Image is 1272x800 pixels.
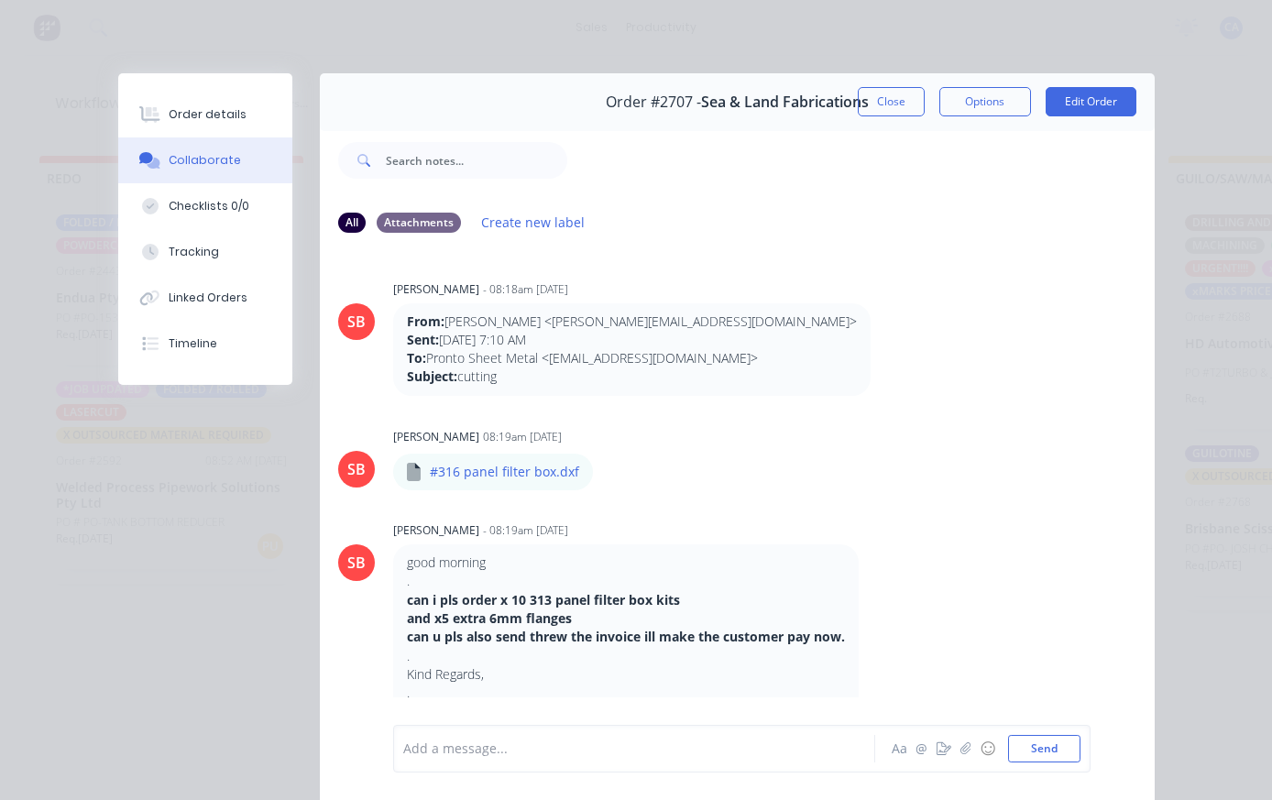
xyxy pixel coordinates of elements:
p: . [407,572,845,590]
strong: Subject: [407,367,457,385]
div: Tracking [169,244,219,260]
strong: can u pls also send threw the invoice ill make the customer pay now. [407,628,845,645]
p: #316 panel filter box.dxf [430,463,579,481]
div: [PERSON_NAME] [393,281,479,298]
strong: Sent: [407,331,439,348]
p: . [407,684,845,702]
input: Search notes... [386,142,567,179]
strong: To: [407,349,426,367]
div: 08:19am [DATE] [483,429,562,445]
div: Timeline [169,335,217,352]
div: Collaborate [169,152,241,169]
p: [PERSON_NAME] <[PERSON_NAME][EMAIL_ADDRESS][DOMAIN_NAME]> [DATE] 7:10 AM Pronto Sheet Metal <[EMA... [407,312,857,387]
button: Aa [889,738,911,760]
div: SB [347,458,366,480]
span: Sea & Land Fabrications [701,93,869,111]
div: [PERSON_NAME] [393,429,479,445]
button: Create new label [472,210,595,235]
span: Order #2707 - [606,93,701,111]
p: good morning [407,553,845,572]
p: Kind Regards, [407,665,845,684]
div: - 08:19am [DATE] [483,522,568,539]
strong: and x5 extra 6mm flanges [407,609,572,627]
div: SB [347,311,366,333]
strong: can i pls order x 10 313 panel filter box kits [407,591,680,608]
button: ☺ [977,738,999,760]
button: Checklists 0/0 [118,183,292,229]
p: . [407,647,845,665]
div: Linked Orders [169,290,247,306]
button: Close [858,87,925,116]
button: Edit Order [1046,87,1136,116]
button: @ [911,738,933,760]
button: Collaborate [118,137,292,183]
strong: From: [407,312,444,330]
button: Options [939,87,1031,116]
div: Checklists 0/0 [169,198,249,214]
div: SB [347,552,366,574]
button: Order details [118,92,292,137]
button: Timeline [118,321,292,367]
button: Send [1008,735,1080,762]
div: - 08:18am [DATE] [483,281,568,298]
button: Tracking [118,229,292,275]
div: All [338,213,366,233]
div: Order details [169,106,247,123]
button: Linked Orders [118,275,292,321]
div: [PERSON_NAME] [393,522,479,539]
div: Attachments [377,213,461,233]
